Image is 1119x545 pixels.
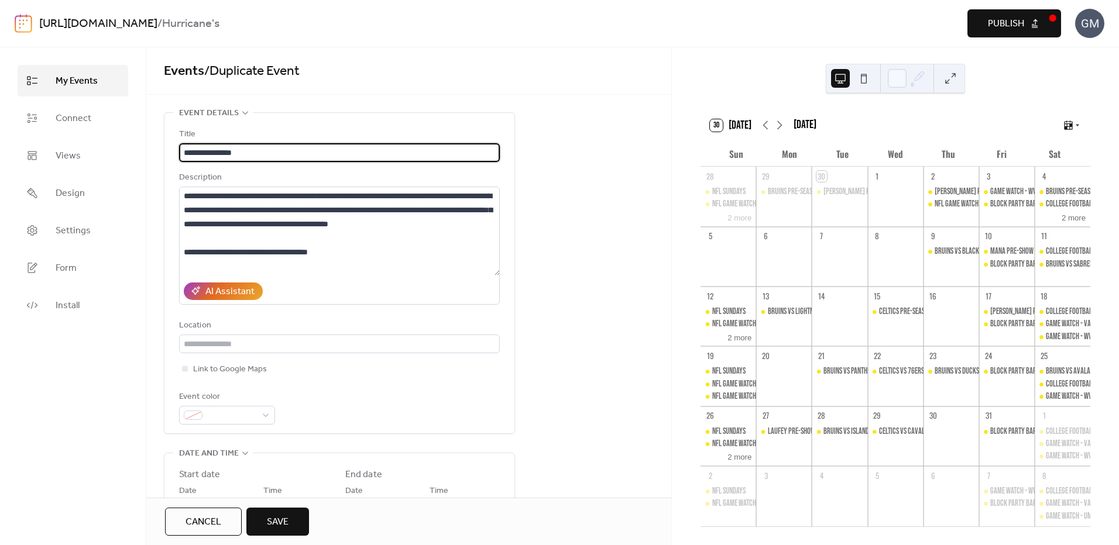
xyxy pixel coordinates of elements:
[761,411,771,421] div: 27
[705,231,715,242] div: 5
[701,198,756,210] div: NFL GAME WATCH - BROWNS
[756,426,812,437] div: LAUFEY PRE-SHOW PARTY
[205,285,255,299] div: AI Assistant
[1039,470,1049,481] div: 8
[1046,365,1104,377] div: BRUINS vs AVALANCHE
[705,411,715,421] div: 26
[816,351,827,361] div: 21
[879,306,932,318] div: CELTICS PRE-SEASON
[179,484,197,498] span: Date
[763,142,816,167] div: Mon
[345,468,382,482] div: End date
[990,258,1056,270] div: Block Party Bar Crawl
[1039,411,1049,421] div: 1
[983,351,994,361] div: 24
[1035,450,1090,462] div: GAME WATCH - WVU
[868,306,924,318] div: CELTICS PRE-SEASON
[979,306,1035,318] div: TATE MCRAE PRE-SHOW PARTY
[816,470,827,481] div: 4
[1046,331,1096,343] div: GAME WATCH - WVU
[990,306,1077,318] div: [PERSON_NAME] PRE-SHOW PARTY
[701,365,756,377] div: NFL SUNDAYS
[924,198,979,210] div: NFL GAME WATCH - 49ERS
[761,351,771,361] div: 20
[712,378,782,390] div: NFL GAME WATCH - BROWNS
[179,447,239,461] span: Date and time
[872,351,883,361] div: 22
[165,508,242,536] button: Cancel
[816,411,827,421] div: 28
[756,186,812,198] div: BRUINS PRE-SEASON
[935,246,1038,257] div: BRUINS vs BLACKHAWKS - HOME OPENER
[701,306,756,318] div: NFL SUNDAYS
[879,365,964,377] div: CELTICS vs 76ERS - HOME OPENER
[983,231,994,242] div: 10
[710,142,763,167] div: Sun
[1035,318,1090,330] div: GAME WATCH - VANDERBILT
[345,484,363,498] span: Date
[723,450,756,462] button: 2 more
[1035,426,1090,437] div: COLLEGE FOOTBALL SATURDAYS
[869,142,922,167] div: Wed
[979,186,1035,198] div: GAME WATCH - WVU
[712,186,746,198] div: NFL SUNDAYS
[928,411,938,421] div: 30
[761,291,771,301] div: 13
[983,171,994,181] div: 3
[1035,258,1090,270] div: BRUINS vs SABRES
[935,186,1022,198] div: [PERSON_NAME] PRE-SHOW PARTY
[56,112,91,126] span: Connect
[705,351,715,361] div: 19
[928,470,938,481] div: 6
[928,291,938,301] div: 16
[990,186,1040,198] div: GAME WATCH - WVU
[935,365,979,377] div: BRUINS vs DUCKS
[879,426,936,437] div: CELTICS vs CAVALIERS
[1035,306,1090,318] div: COLLEGE FOOTBALL SATURDAYS
[1039,171,1049,181] div: 4
[872,291,883,301] div: 15
[184,282,263,300] button: AI Assistant
[1035,391,1090,402] div: GAME WATCH - WVU
[816,171,827,181] div: 30
[794,117,816,134] div: [DATE]
[761,171,771,181] div: 29
[922,142,975,167] div: Thu
[18,102,128,134] a: Connect
[701,186,756,198] div: NFL SUNDAYS
[872,231,883,242] div: 8
[705,291,715,301] div: 12
[990,426,1056,437] div: Block Party Bar Crawl
[162,13,219,35] b: Hurricane's
[701,485,756,497] div: NFL SUNDAYS
[979,258,1035,270] div: Block Party Bar Crawl
[164,58,204,84] a: Events
[712,485,746,497] div: NFL SUNDAYS
[1035,246,1090,257] div: COLLEGE FOOTBALL SATURDAYS
[18,215,128,246] a: Settings
[816,142,869,167] div: Tue
[990,485,1040,497] div: GAME WATCH - WVU
[979,498,1035,509] div: Block Party Bar Crawl
[761,231,771,242] div: 6
[712,438,777,450] div: NFL GAME WATCH - 49ERS
[816,231,827,242] div: 7
[193,363,267,377] span: Link to Google Maps
[1046,510,1104,522] div: GAME WATCH - UMIAMI
[1046,318,1115,330] div: GAME WATCH - VANDERBILT
[1046,498,1115,509] div: GAME WATCH - VANDERBILT
[712,318,777,330] div: NFL GAME WATCH - 49ERS
[186,515,221,529] span: Cancel
[979,426,1035,437] div: Block Party Bar Crawl
[928,231,938,242] div: 9
[430,484,448,498] span: Time
[1035,510,1090,522] div: GAME WATCH - UMIAMI
[1035,485,1090,497] div: COLLEGE FOOTBALL SATURDAYS
[924,365,979,377] div: BRUINS vs DUCKS
[56,74,98,88] span: My Events
[701,318,756,330] div: NFL GAME WATCH - 49ERS
[18,140,128,171] a: Views
[701,438,756,450] div: NFL GAME WATCH - 49ERS
[823,186,911,198] div: [PERSON_NAME] PRE-SHOW PARTY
